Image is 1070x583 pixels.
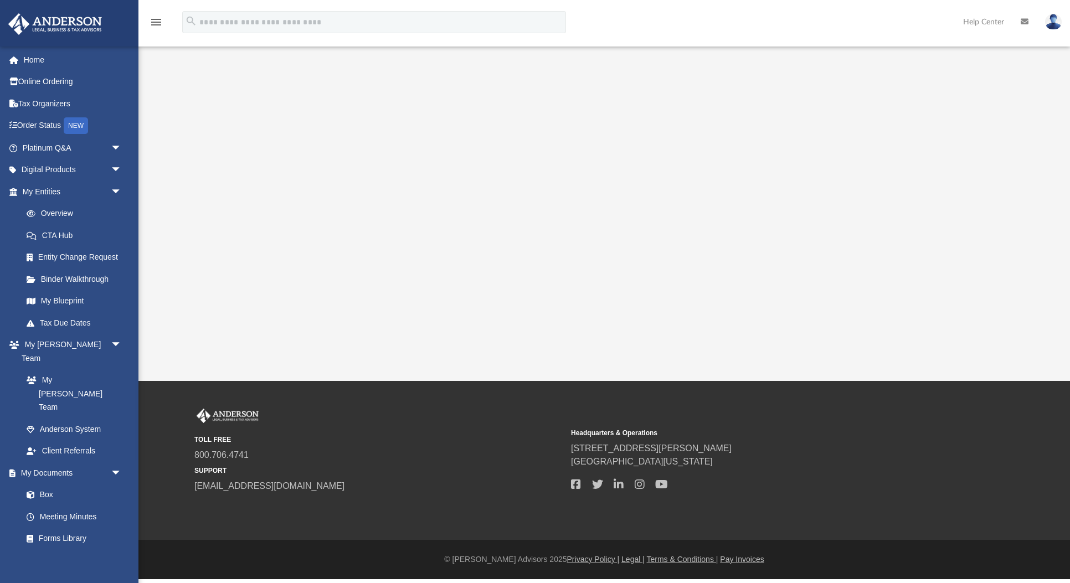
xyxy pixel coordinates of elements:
a: Entity Change Request [16,246,138,269]
a: Forms Library [16,528,127,550]
a: My [PERSON_NAME] Teamarrow_drop_down [8,334,133,369]
img: Anderson Advisors Platinum Portal [194,409,261,423]
a: Order StatusNEW [8,115,138,137]
a: Tax Due Dates [16,312,138,334]
a: My Entitiesarrow_drop_down [8,180,138,203]
a: My [PERSON_NAME] Team [16,369,127,419]
div: © [PERSON_NAME] Advisors 2025 [138,554,1070,565]
a: My Blueprint [16,290,133,312]
span: arrow_drop_down [111,180,133,203]
a: Home [8,49,138,71]
span: arrow_drop_down [111,462,133,484]
a: Meeting Minutes [16,505,133,528]
a: Overview [16,203,138,225]
a: Pay Invoices [720,555,764,564]
a: My Documentsarrow_drop_down [8,462,133,484]
a: Anderson System [16,418,133,440]
span: arrow_drop_down [111,159,133,182]
small: SUPPORT [194,466,563,476]
a: [EMAIL_ADDRESS][DOMAIN_NAME] [194,481,344,491]
a: 800.706.4741 [194,450,249,460]
a: Client Referrals [16,440,133,462]
a: menu [150,21,163,29]
a: Privacy Policy | [567,555,620,564]
a: Tax Organizers [8,92,138,115]
a: Platinum Q&Aarrow_drop_down [8,137,138,159]
a: Online Ordering [8,71,138,93]
a: Digital Productsarrow_drop_down [8,159,138,181]
span: arrow_drop_down [111,137,133,159]
a: Binder Walkthrough [16,268,138,290]
small: TOLL FREE [194,435,563,445]
a: [STREET_ADDRESS][PERSON_NAME] [571,443,732,453]
a: [GEOGRAPHIC_DATA][US_STATE] [571,457,713,466]
i: menu [150,16,163,29]
span: arrow_drop_down [111,334,133,357]
div: NEW [64,117,88,134]
img: Anderson Advisors Platinum Portal [5,13,105,35]
i: search [185,15,197,27]
a: Legal | [621,555,645,564]
small: Headquarters & Operations [571,428,940,438]
img: User Pic [1045,14,1062,30]
a: CTA Hub [16,224,138,246]
a: Terms & Conditions | [647,555,718,564]
a: Box [16,484,127,506]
